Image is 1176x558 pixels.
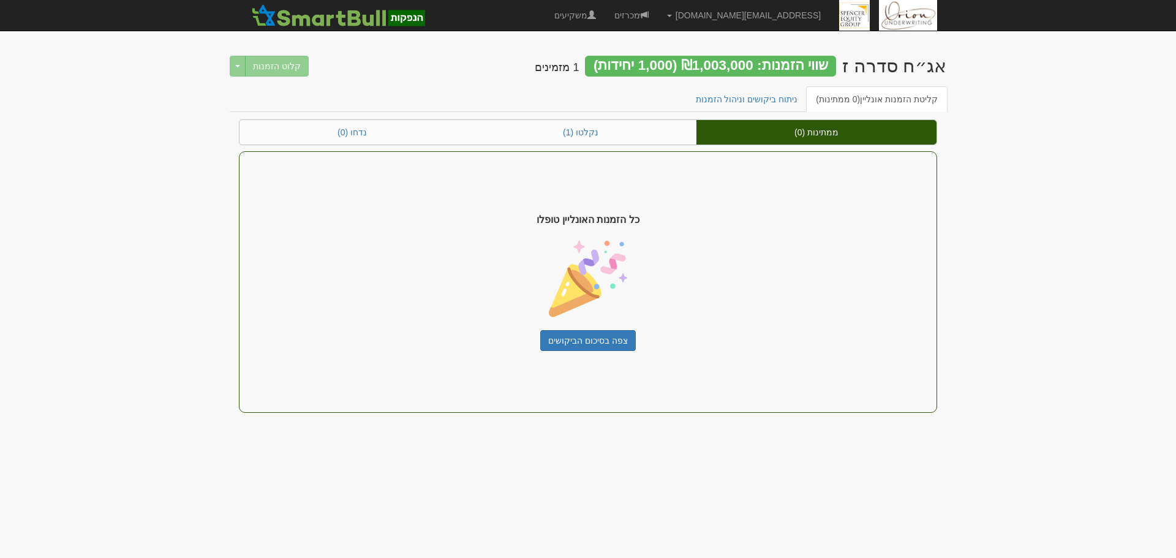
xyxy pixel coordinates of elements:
img: confetti [549,239,627,318]
div: ספנסר אקוויטי גרופ לימיטד - אג״ח (סדרה ז) - הנפקה לציבור [842,56,946,76]
h4: 1 מזמינים [535,62,579,74]
span: כל הזמנות האונליין טופלו [537,213,639,227]
a: צפה בסיכום הביקושים [540,330,636,351]
span: (0 ממתינות) [816,94,860,104]
a: ניתוח ביקושים וניהול הזמנות [686,86,808,112]
a: נקלטו (1) [465,120,696,145]
a: קליטת הזמנות אונליין(0 ממתינות) [806,86,948,112]
img: SmartBull Logo [248,3,428,28]
div: שווי הזמנות: ₪1,003,000 (1,000 יחידות) [585,56,836,77]
a: ממתינות (0) [696,120,937,145]
a: נדחו (0) [239,120,465,145]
